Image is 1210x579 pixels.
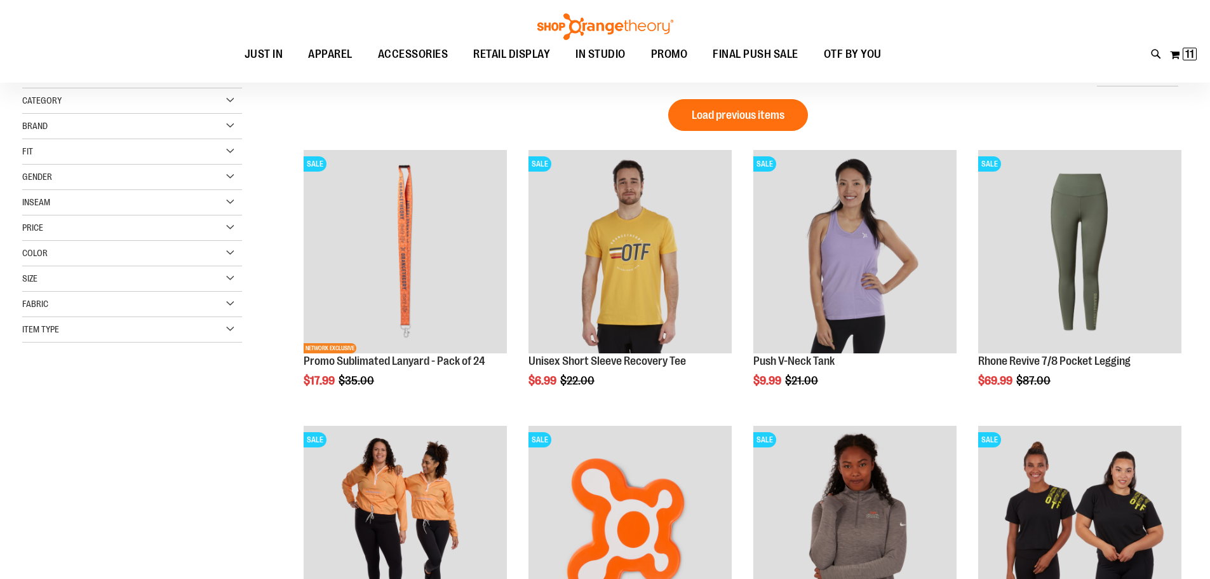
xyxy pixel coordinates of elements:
[528,432,551,447] span: SALE
[824,40,882,69] span: OTF BY YOU
[22,121,48,131] span: Brand
[378,40,448,69] span: ACCESSORIES
[811,40,894,69] a: OTF BY YOU
[528,150,732,353] img: Product image for Unisex Short Sleeve Recovery Tee
[297,144,513,419] div: product
[575,40,626,69] span: IN STUDIO
[22,95,62,106] span: Category
[304,156,326,172] span: SALE
[972,144,1188,419] div: product
[232,40,296,69] a: JUST IN
[747,144,963,419] div: product
[753,156,776,172] span: SALE
[22,197,50,207] span: Inseam
[22,248,48,258] span: Color
[304,432,326,447] span: SALE
[339,374,376,387] span: $35.00
[22,146,33,156] span: Fit
[365,40,461,69] a: ACCESSORIES
[560,374,596,387] span: $22.00
[528,150,732,355] a: Product image for Unisex Short Sleeve Recovery TeeSALE
[651,40,688,69] span: PROMO
[563,40,638,69] a: IN STUDIO
[304,150,507,353] img: Product image for Sublimated Lanyard - Pack of 24
[473,40,550,69] span: RETAIL DISPLAY
[978,150,1181,353] img: Rhone Revive 7/8 Pocket Legging
[978,156,1001,172] span: SALE
[460,40,563,69] a: RETAIL DISPLAY
[535,13,675,40] img: Shop Orangetheory
[1016,374,1052,387] span: $87.00
[978,374,1014,387] span: $69.99
[522,144,738,419] div: product
[22,222,43,233] span: Price
[978,432,1001,447] span: SALE
[304,343,356,353] span: NETWORK EXCLUSIVE
[700,40,811,69] a: FINAL PUSH SALE
[753,150,957,355] a: Product image for Push V-Neck TankSALE
[1185,48,1194,60] span: 11
[528,355,686,367] a: Unisex Short Sleeve Recovery Tee
[753,150,957,353] img: Product image for Push V-Neck Tank
[668,99,808,131] button: Load previous items
[785,374,820,387] span: $21.00
[528,156,551,172] span: SALE
[978,355,1131,367] a: Rhone Revive 7/8 Pocket Legging
[753,355,835,367] a: Push V-Neck Tank
[22,299,48,309] span: Fabric
[245,40,283,69] span: JUST IN
[22,273,37,283] span: Size
[692,109,784,121] span: Load previous items
[304,355,485,367] a: Promo Sublimated Lanyard - Pack of 24
[753,432,776,447] span: SALE
[304,150,507,355] a: Product image for Sublimated Lanyard - Pack of 24SALENETWORK EXCLUSIVE
[638,40,701,69] a: PROMO
[295,40,365,69] a: APPAREL
[753,374,783,387] span: $9.99
[22,324,59,334] span: Item Type
[528,374,558,387] span: $6.99
[978,150,1181,355] a: Rhone Revive 7/8 Pocket LeggingSALE
[304,374,337,387] span: $17.99
[713,40,798,69] span: FINAL PUSH SALE
[22,172,52,182] span: Gender
[308,40,353,69] span: APPAREL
